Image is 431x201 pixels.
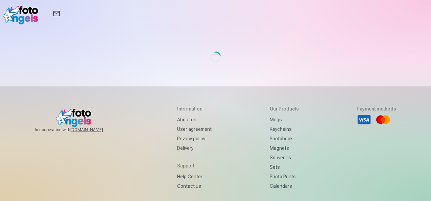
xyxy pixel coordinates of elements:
[177,105,212,112] h5: Information
[177,181,212,191] a: Contact us
[3,3,42,24] img: /v1
[270,105,299,112] h5: Our products
[177,172,212,181] a: Help Center
[357,105,396,112] h5: Payment methods
[35,127,119,133] span: In cooperation with
[177,134,212,143] a: Privacy policy
[270,143,299,153] a: Magnets
[270,172,299,181] a: Photo prints
[177,124,212,134] a: User agreement
[270,115,299,124] a: Mugs
[270,124,299,134] a: Keychains
[270,181,299,191] a: Calendars
[177,162,212,169] h5: Support
[270,134,299,143] a: Photobook
[177,143,212,153] a: Delivery
[270,153,299,162] a: Souvenirs
[70,127,119,133] a: [DOMAIN_NAME]
[376,112,390,127] li: Mastercard
[357,112,372,127] li: Visa
[270,162,299,172] a: Sets
[177,115,212,124] a: About us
